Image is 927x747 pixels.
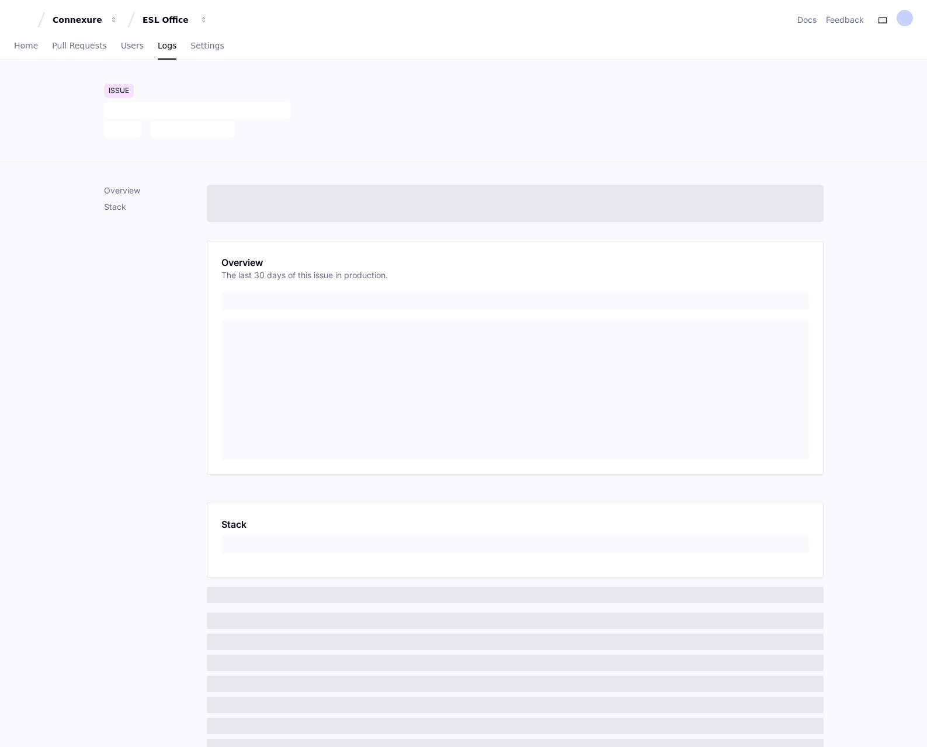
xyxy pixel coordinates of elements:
[143,14,193,26] div: ESL Office
[190,33,224,60] a: Settings
[48,9,123,30] button: Connexure
[53,14,103,26] div: Connexure
[826,14,864,26] button: Feedback
[138,9,213,30] button: ESL Office
[14,42,38,49] span: Home
[121,33,144,60] a: Users
[221,517,246,531] h1: Stack
[104,201,207,213] p: Stack
[158,42,176,49] span: Logs
[221,517,809,531] app-pz-page-link-header: Stack
[121,42,144,49] span: Users
[221,269,388,281] p: The last 30 days of this issue in production.
[14,33,38,60] a: Home
[158,33,176,60] a: Logs
[52,33,106,60] a: Pull Requests
[190,42,224,49] span: Settings
[104,84,134,98] div: Issue
[221,255,809,288] app-pz-page-link-header: Overview
[797,14,817,26] a: Docs
[104,185,207,196] p: Overview
[221,255,388,269] h1: Overview
[52,42,106,49] span: Pull Requests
